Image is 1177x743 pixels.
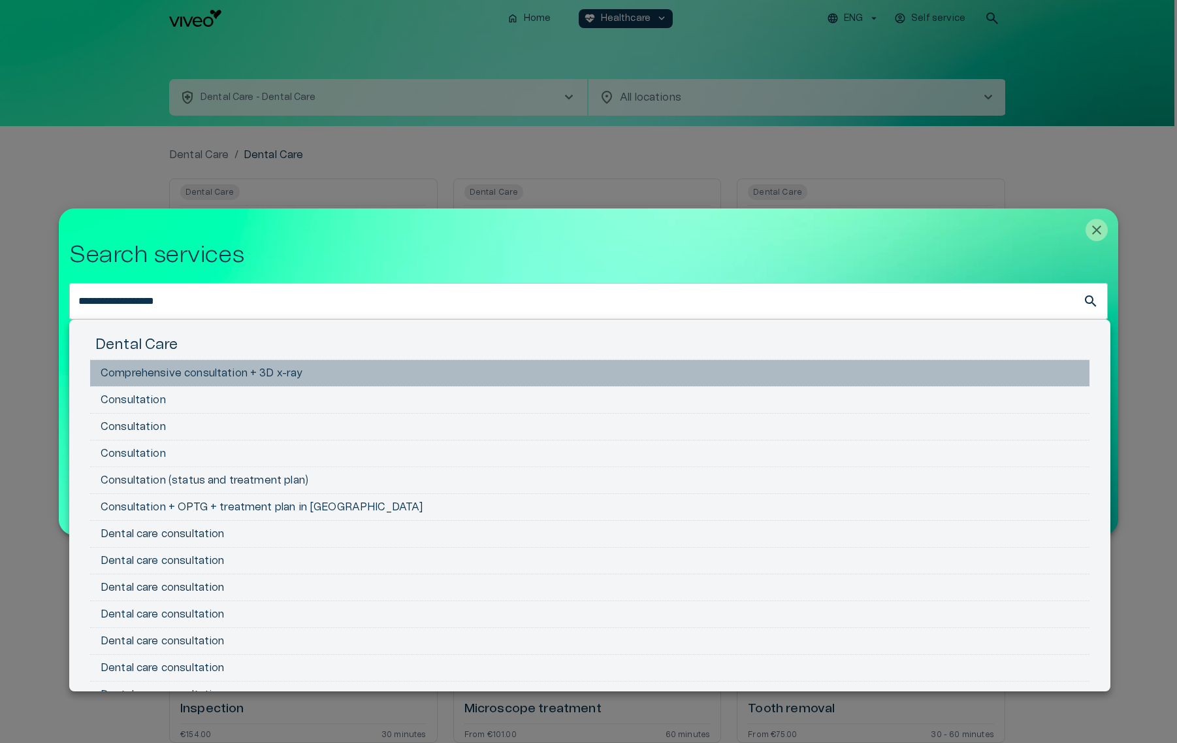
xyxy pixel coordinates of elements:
li: Consultation [90,440,1089,467]
li: Dental care consultation [90,548,1089,574]
h5: Dental Care [90,335,1089,359]
li: Consultation (status and treatment plan) [90,467,1089,494]
li: Dental care consultation [90,574,1089,601]
li: Dental care consultation [90,521,1089,548]
li: Dental care consultation [90,655,1089,682]
li: Consultation [90,387,1089,414]
li: Dental care consultation [90,601,1089,628]
li: Dental care consultation [90,628,1089,655]
li: Consultation + OPTG + treatment plan in [GEOGRAPHIC_DATA] [90,494,1089,521]
li: Comprehensive consultation + 3D x-ray [90,360,1089,387]
li: Dental care consultation [90,682,1089,708]
li: Consultation [90,414,1089,440]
